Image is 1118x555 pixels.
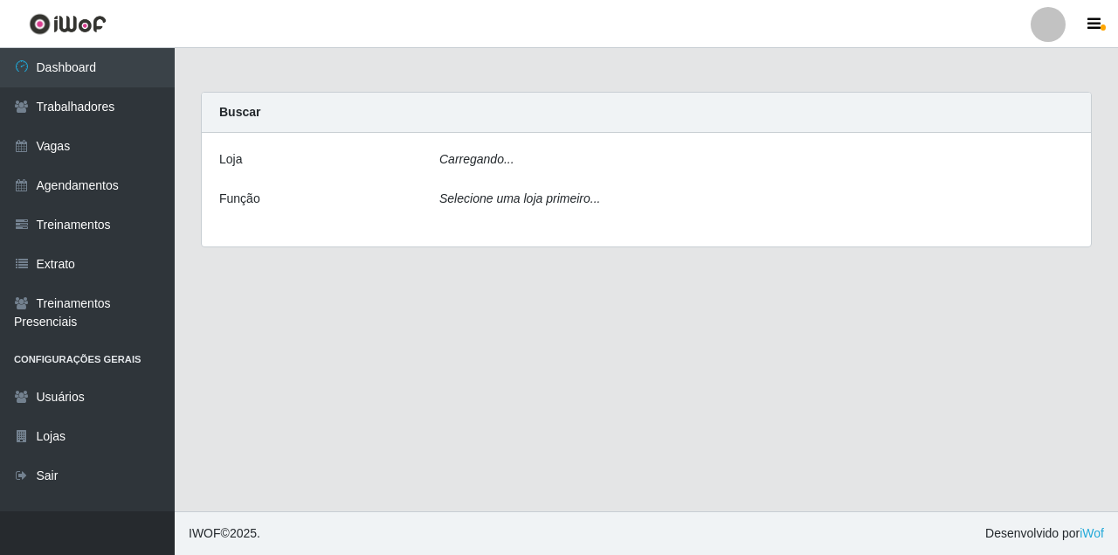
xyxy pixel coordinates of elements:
[985,524,1104,543] span: Desenvolvido por
[439,152,514,166] i: Carregando...
[189,524,260,543] span: © 2025 .
[439,191,600,205] i: Selecione uma loja primeiro...
[219,105,260,119] strong: Buscar
[189,526,221,540] span: IWOF
[219,190,260,208] label: Função
[29,13,107,35] img: CoreUI Logo
[1080,526,1104,540] a: iWof
[219,150,242,169] label: Loja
